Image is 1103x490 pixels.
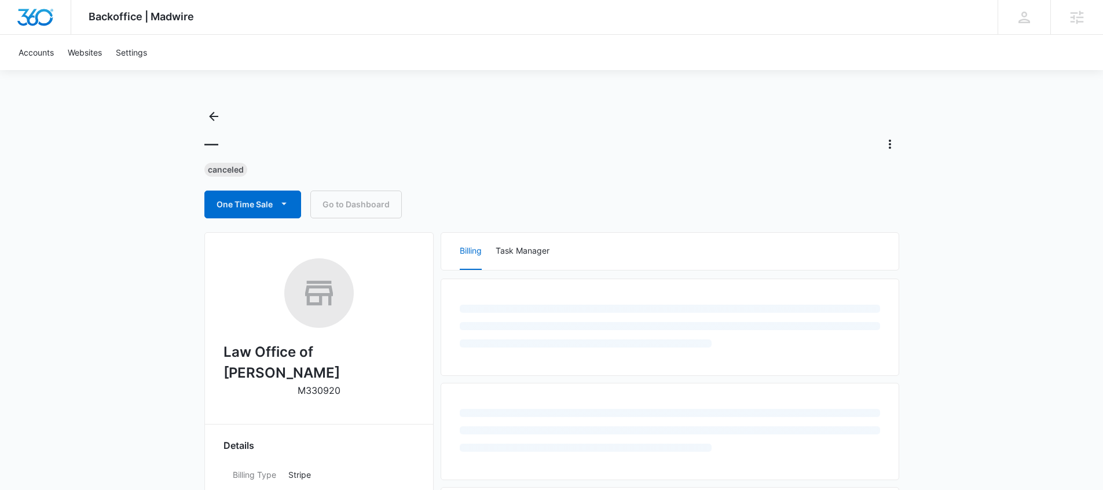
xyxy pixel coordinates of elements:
[460,233,482,270] button: Billing
[204,107,223,126] button: Back
[109,35,154,70] a: Settings
[881,135,899,153] button: Actions
[223,438,254,452] span: Details
[223,342,415,383] h2: Law Office of [PERSON_NAME]
[12,35,61,70] a: Accounts
[204,136,218,153] h1: —
[89,10,194,23] span: Backoffice | Madwire
[204,163,247,177] div: Canceled
[496,233,549,270] button: Task Manager
[61,35,109,70] a: Websites
[233,469,279,481] dt: Billing Type
[288,469,405,481] p: Stripe
[298,383,340,397] p: M330920
[204,191,301,218] button: One Time Sale
[310,191,402,218] a: Go to Dashboard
